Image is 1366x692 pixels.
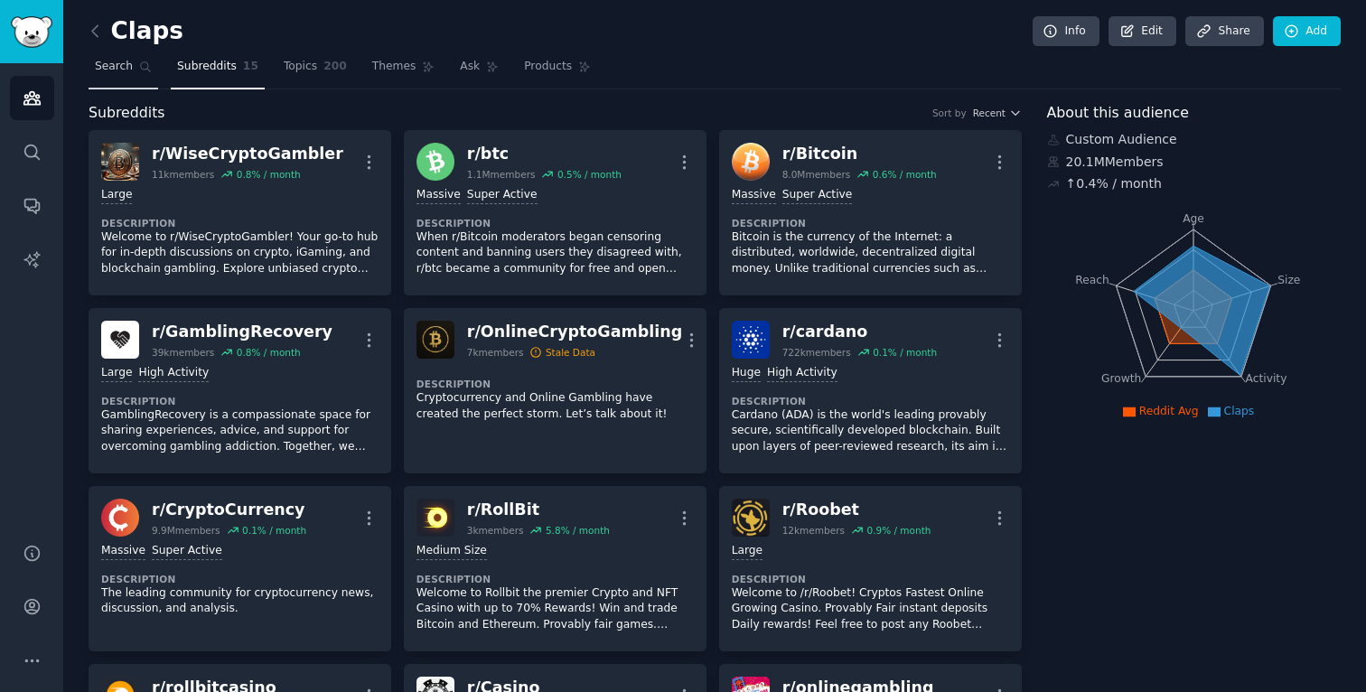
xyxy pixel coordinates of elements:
div: r/ Bitcoin [782,143,937,165]
img: OnlineCryptoGambling [416,321,454,359]
div: 0.9 % / month [866,524,931,537]
div: Massive [101,543,145,560]
dt: Description [101,217,379,229]
a: btcr/btc1.1Mmembers0.5% / monthMassiveSuper ActiveDescriptionWhen r/Bitcoin moderators began cens... [404,130,706,295]
span: Claps [1224,405,1255,417]
p: When r/Bitcoin moderators began censoring content and banning users they disagreed with, r/btc be... [416,229,694,277]
span: Topics [284,59,317,75]
div: 12k members [782,524,845,537]
p: Welcome to Rollbit the premier Crypto and NFT Casino with up to 70% Rewards! Win and trade Bitcoi... [416,585,694,633]
a: cardanor/cardano722kmembers0.1% / monthHugeHigh ActivityDescriptionCardano (ADA) is the world's l... [719,308,1022,473]
div: r/ WiseCryptoGambler [152,143,343,165]
p: The leading community for cryptocurrency news, discussion, and analysis. [101,585,379,617]
img: btc [416,143,454,181]
div: 8.0M members [782,168,851,181]
a: Search [89,52,158,89]
div: 1.1M members [467,168,536,181]
div: Super Active [467,187,538,204]
span: Search [95,59,133,75]
img: GamblingRecovery [101,321,139,359]
div: r/ Roobet [782,499,931,521]
span: Subreddits [89,102,165,125]
a: Info [1033,16,1099,47]
div: r/ OnlineCryptoGambling [467,321,682,343]
div: 0.8 % / month [237,168,301,181]
div: 0.6 % / month [873,168,937,181]
p: Cryptocurrency and Online Gambling have created the perfect storm. Let’s talk about it! [416,390,694,422]
button: Recent [973,107,1022,119]
tspan: Reach [1075,273,1109,285]
p: Cardano (ADA) is the world's leading provably secure, scientifically developed blockchain. Built ... [732,407,1009,455]
span: 200 [323,59,347,75]
div: Massive [416,187,461,204]
div: Large [732,543,763,560]
a: RollBitr/RollBit3kmembers5.8% / monthMedium SizeDescriptionWelcome to Rollbit the premier Crypto ... [404,486,706,651]
dt: Description [416,573,694,585]
a: Themes [366,52,442,89]
div: 722k members [782,346,851,359]
div: r/ btc [467,143,622,165]
span: About this audience [1047,102,1189,125]
div: r/ cardano [782,321,937,343]
span: Recent [973,107,1006,119]
span: Reddit Avg [1139,405,1199,417]
div: Medium Size [416,543,487,560]
div: Large [101,187,132,204]
div: Large [101,365,132,382]
div: 11k members [152,168,214,181]
dt: Description [732,217,1009,229]
div: Custom Audience [1047,130,1342,149]
a: Subreddits15 [171,52,265,89]
tspan: Growth [1101,372,1141,385]
img: RollBit [416,499,454,537]
div: 0.5 % / month [557,168,622,181]
h2: Claps [89,17,183,46]
a: OnlineCryptoGamblingr/OnlineCryptoGambling7kmembersStale DataDescriptionCryptocurrency and Online... [404,308,706,473]
span: Ask [460,59,480,75]
dt: Description [101,395,379,407]
div: r/ CryptoCurrency [152,499,306,521]
div: 9.9M members [152,524,220,537]
dt: Description [732,573,1009,585]
span: 15 [243,59,258,75]
img: CryptoCurrency [101,499,139,537]
a: WiseCryptoGamblerr/WiseCryptoGambler11kmembers0.8% / monthLargeDescriptionWelcome to r/WiseCrypto... [89,130,391,295]
a: GamblingRecoveryr/GamblingRecovery39kmembers0.8% / monthLargeHigh ActivityDescriptionGamblingReco... [89,308,391,473]
a: Share [1185,16,1263,47]
div: Super Active [782,187,853,204]
a: Edit [1109,16,1176,47]
dt: Description [732,395,1009,407]
p: Welcome to /r/Roobet! Cryptos Fastest Online Growing Casino. Provably Fair instant deposits Daily... [732,585,1009,633]
tspan: Age [1183,212,1204,225]
div: 0.1 % / month [873,346,937,359]
a: Bitcoinr/Bitcoin8.0Mmembers0.6% / monthMassiveSuper ActiveDescriptionBitcoin is the currency of t... [719,130,1022,295]
dt: Description [101,573,379,585]
dt: Description [416,378,694,390]
a: Products [518,52,597,89]
div: ↑ 0.4 % / month [1066,174,1162,193]
div: Huge [732,365,761,382]
p: Bitcoin is the currency of the Internet: a distributed, worldwide, decentralized digital money. U... [732,229,1009,277]
p: GamblingRecovery is a compassionate space for sharing experiences, advice, and support for overco... [101,407,379,455]
div: r/ GamblingRecovery [152,321,332,343]
a: Topics200 [277,52,353,89]
div: High Activity [138,365,209,382]
img: Roobet [732,499,770,537]
dt: Description [416,217,694,229]
a: Add [1273,16,1341,47]
div: Stale Data [546,346,595,359]
img: cardano [732,321,770,359]
div: 5.8 % / month [546,524,610,537]
span: Products [524,59,572,75]
div: 7k members [467,346,524,359]
span: Subreddits [177,59,237,75]
img: Bitcoin [732,143,770,181]
div: High Activity [767,365,837,382]
div: 20.1M Members [1047,153,1342,172]
div: r/ RollBit [467,499,610,521]
p: Welcome to r/WiseCryptoGambler! Your go-to hub for in-depth discussions on crypto, iGaming, and b... [101,229,379,277]
div: Massive [732,187,776,204]
a: CryptoCurrencyr/CryptoCurrency9.9Mmembers0.1% / monthMassiveSuper ActiveDescriptionThe leading co... [89,486,391,651]
span: Themes [372,59,416,75]
div: 0.8 % / month [237,346,301,359]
